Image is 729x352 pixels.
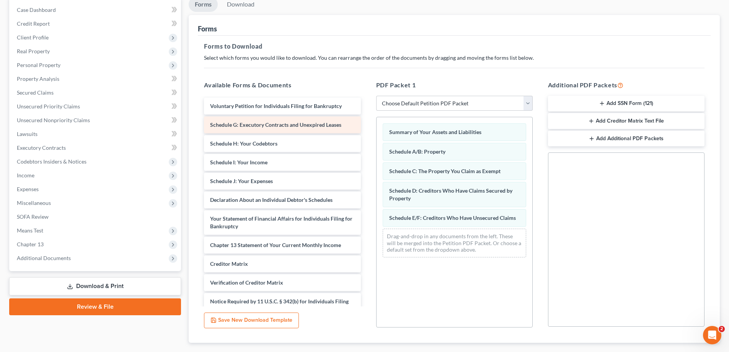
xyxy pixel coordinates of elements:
a: Unsecured Priority Claims [11,100,181,113]
span: Summary of Your Assets and Liabilities [389,129,481,135]
span: Codebtors Insiders & Notices [17,158,86,165]
span: Chapter 13 Statement of Your Current Monthly Income [210,242,341,248]
a: SOFA Review [11,210,181,224]
span: Voluntary Petition for Individuals Filing for Bankruptcy [210,103,342,109]
h5: Additional PDF Packets [548,80,705,90]
div: Drag-and-drop in any documents from the left. These will be merged into the Petition PDF Packet. ... [383,229,526,257]
span: Unsecured Nonpriority Claims [17,117,90,123]
span: Schedule C: The Property You Claim as Exempt [389,168,501,174]
span: Schedule J: Your Expenses [210,178,273,184]
span: Miscellaneous [17,200,51,206]
span: Additional Documents [17,255,71,261]
span: Chapter 13 [17,241,44,247]
a: Case Dashboard [11,3,181,17]
span: Schedule G: Executory Contracts and Unexpired Leases [210,121,341,128]
a: Secured Claims [11,86,181,100]
span: Schedule E/F: Creditors Who Have Unsecured Claims [389,214,516,221]
button: Save New Download Template [204,313,299,329]
a: Credit Report [11,17,181,31]
span: Your Statement of Financial Affairs for Individuals Filing for Bankruptcy [210,215,352,229]
span: 2 [719,326,725,332]
span: Expenses [17,186,39,192]
a: Property Analysis [11,72,181,86]
span: Secured Claims [17,89,54,96]
span: Declaration About an Individual Debtor's Schedules [210,196,333,203]
a: Executory Contracts [11,141,181,155]
span: Case Dashboard [17,7,56,13]
h5: Forms to Download [204,42,705,51]
span: Executory Contracts [17,144,66,151]
span: Real Property [17,48,50,54]
span: Means Test [17,227,43,234]
span: SOFA Review [17,213,49,220]
a: Review & File [9,298,181,315]
a: Lawsuits [11,127,181,141]
span: Creditor Matrix [210,260,248,267]
a: Unsecured Nonpriority Claims [11,113,181,127]
iframe: Intercom live chat [703,326,721,344]
button: Add Creditor Matrix Text File [548,113,705,129]
span: Unsecured Priority Claims [17,103,80,110]
span: Lawsuits [17,131,38,137]
span: Client Profile [17,34,49,41]
div: Forms [198,24,217,33]
span: Credit Report [17,20,50,27]
h5: PDF Packet 1 [376,80,533,90]
p: Select which forms you would like to download. You can rearrange the order of the documents by dr... [204,54,705,62]
span: Schedule I: Your Income [210,159,267,165]
a: Download & Print [9,277,181,295]
h5: Available Forms & Documents [204,80,360,90]
span: Schedule D: Creditors Who Have Claims Secured by Property [389,187,512,201]
span: Schedule A/B: Property [389,148,445,155]
span: Income [17,172,34,178]
span: Personal Property [17,62,60,68]
span: Notice Required by 11 U.S.C. § 342(b) for Individuals Filing for Bankruptcy [210,298,349,312]
button: Add Additional PDF Packets [548,131,705,147]
button: Add SSN Form (121) [548,96,705,112]
span: Verification of Creditor Matrix [210,279,283,286]
span: Schedule H: Your Codebtors [210,140,277,147]
span: Property Analysis [17,75,59,82]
